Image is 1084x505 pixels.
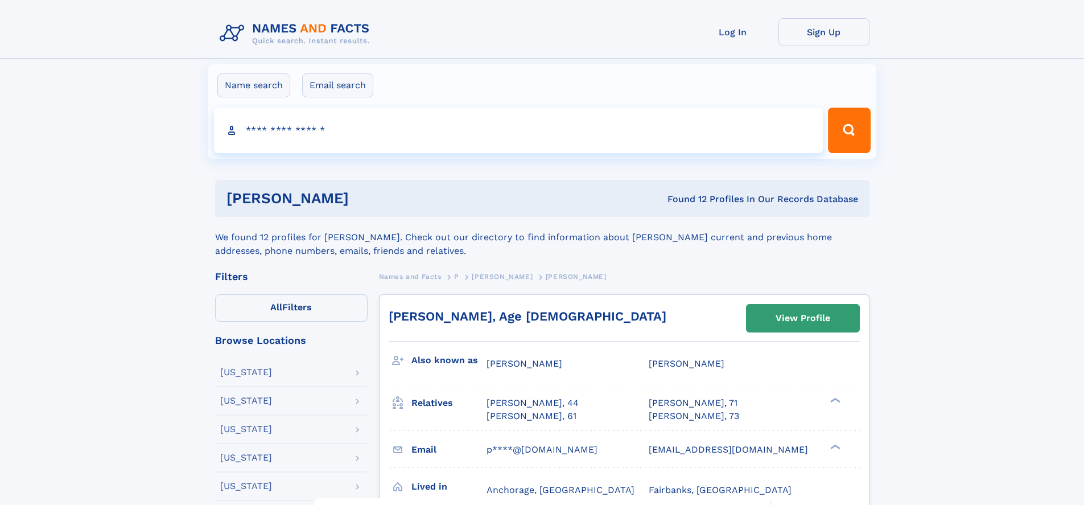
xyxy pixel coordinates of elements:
a: [PERSON_NAME], Age [DEMOGRAPHIC_DATA] [389,309,666,323]
div: [US_STATE] [220,453,272,462]
img: Logo Names and Facts [215,18,379,49]
div: ❯ [827,397,841,404]
a: Sign Up [778,18,869,46]
span: Anchorage, [GEOGRAPHIC_DATA] [487,485,634,495]
button: Search Button [828,108,870,153]
a: [PERSON_NAME], 61 [487,410,576,422]
a: Names and Facts [379,269,442,284]
input: search input [214,108,823,153]
span: [EMAIL_ADDRESS][DOMAIN_NAME] [649,444,808,455]
a: [PERSON_NAME], 71 [649,397,737,409]
a: [PERSON_NAME] [472,269,533,284]
div: [US_STATE] [220,368,272,377]
h1: [PERSON_NAME] [226,191,508,206]
span: [PERSON_NAME] [546,273,607,281]
label: Name search [217,73,290,97]
a: [PERSON_NAME], 73 [649,410,739,422]
div: Found 12 Profiles In Our Records Database [508,193,858,206]
div: Browse Locations [215,335,368,346]
div: [US_STATE] [220,425,272,434]
div: [US_STATE] [220,396,272,405]
div: [US_STATE] [220,482,272,491]
label: Filters [215,294,368,322]
span: [PERSON_NAME] [649,358,724,369]
a: View Profile [747,305,859,332]
span: All [270,302,282,313]
span: [PERSON_NAME] [472,273,533,281]
div: View Profile [776,305,830,331]
a: [PERSON_NAME], 44 [487,397,579,409]
span: P [454,273,459,281]
a: P [454,269,459,284]
label: Email search [302,73,373,97]
span: Fairbanks, [GEOGRAPHIC_DATA] [649,485,792,495]
h3: Lived in [411,477,487,496]
a: Log In [687,18,778,46]
span: [PERSON_NAME] [487,358,562,369]
h3: Also known as [411,351,487,370]
div: We found 12 profiles for [PERSON_NAME]. Check out our directory to find information about [PERSON... [215,217,869,258]
div: Filters [215,272,368,282]
h3: Email [411,440,487,459]
h3: Relatives [411,393,487,413]
div: ❯ [827,443,841,450]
